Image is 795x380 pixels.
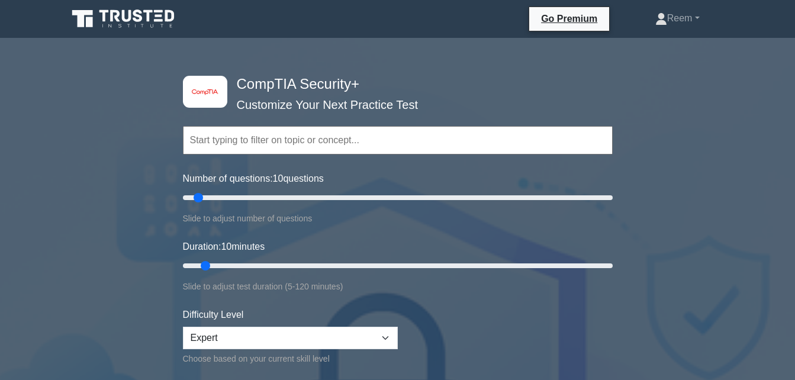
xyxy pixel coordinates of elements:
label: Duration: minutes [183,240,265,254]
div: Slide to adjust number of questions [183,211,613,226]
input: Start typing to filter on topic or concept... [183,126,613,154]
span: 10 [273,173,284,183]
label: Difficulty Level [183,308,244,322]
a: Reem [627,7,728,30]
div: Slide to adjust test duration (5-120 minutes) [183,279,613,294]
div: Choose based on your current skill level [183,352,398,366]
a: Go Premium [534,11,604,26]
label: Number of questions: questions [183,172,324,186]
h4: CompTIA Security+ [232,76,555,93]
span: 10 [221,241,231,252]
